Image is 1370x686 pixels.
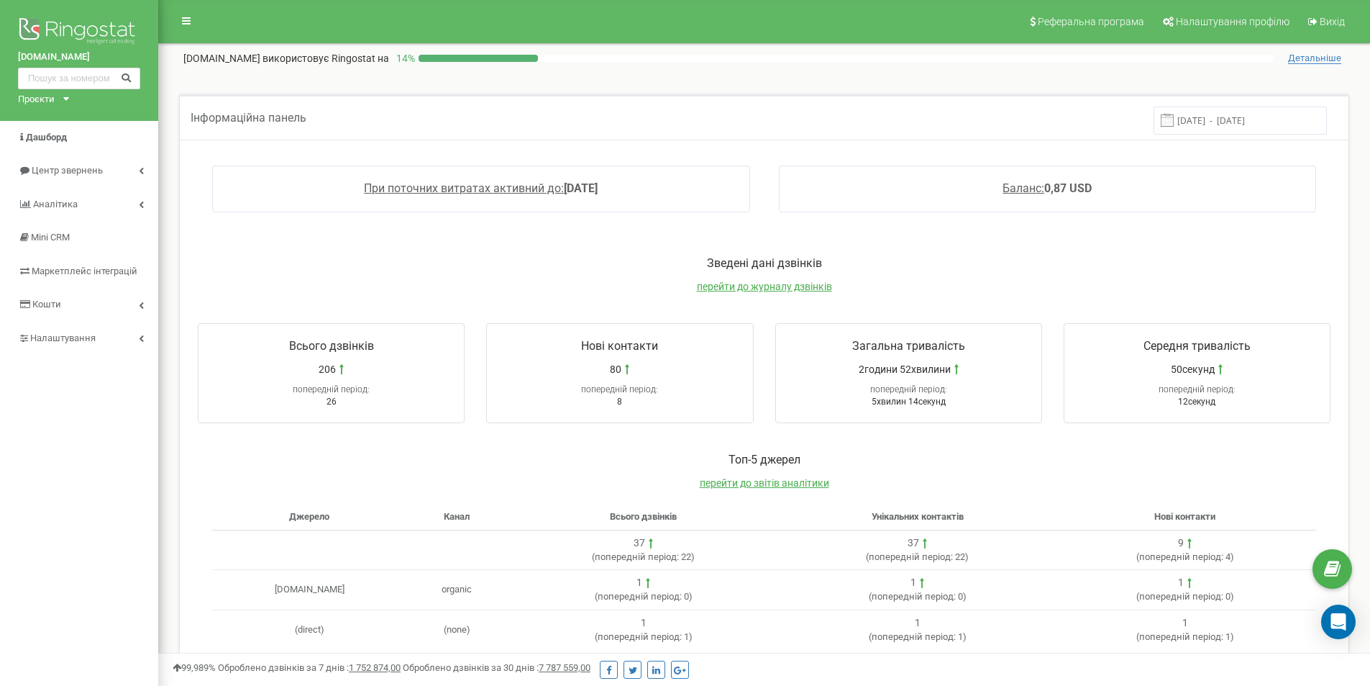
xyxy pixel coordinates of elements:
[1139,631,1223,642] span: попередній період:
[872,511,964,522] span: Унікальних контактів
[872,631,956,642] span: попередній період:
[319,362,336,376] span: 206
[444,511,470,522] span: Канал
[18,93,55,107] div: Проєкти
[1139,551,1223,562] span: попередній період:
[389,51,419,66] p: 14 %
[1178,397,1215,407] span: 12секунд
[326,397,337,407] span: 26
[729,453,800,466] span: Toп-5 джерел
[595,631,693,642] span: ( 1 )
[191,111,306,125] span: Інформаційна панель
[364,181,598,195] a: При поточних витратах активний до:[DATE]
[610,362,621,376] span: 80
[173,662,216,673] span: 99,989%
[26,132,67,143] span: Дашборд
[18,14,140,50] img: Ringostat logo
[598,631,682,642] span: попередній період:
[852,339,965,353] span: Загальна тривалість
[1154,511,1215,522] span: Нові контакти
[407,570,507,610] td: organic
[1320,16,1345,27] span: Вихід
[592,551,695,562] span: ( 22 )
[869,551,953,562] span: попередній період:
[617,397,622,407] span: 8
[1182,616,1188,631] div: 1
[1143,339,1251,353] span: Середня тривалість
[1003,181,1092,195] a: Баланс:0,87 USD
[293,384,370,394] span: попередній період:
[869,591,967,602] span: ( 0 )
[869,631,967,642] span: ( 1 )
[595,551,679,562] span: попередній період:
[349,662,401,673] u: 1 752 874,00
[581,384,658,394] span: попередній період:
[697,281,832,292] a: перейти до журналу дзвінків
[610,511,677,522] span: Всього дзвінків
[1136,551,1234,562] span: ( 4 )
[218,662,401,673] span: Оброблено дзвінків за 7 днів :
[1139,591,1223,602] span: попередній період:
[1136,591,1234,602] span: ( 0 )
[403,662,590,673] span: Оброблено дзвінків за 30 днів :
[872,397,946,407] span: 5хвилин 14секунд
[32,299,61,310] span: Кошти
[636,576,642,590] div: 1
[262,53,389,64] span: використовує Ringostat на
[1003,181,1044,195] span: Баланс:
[31,232,70,243] span: Mini CRM
[183,51,389,66] p: [DOMAIN_NAME]
[707,256,822,270] span: Зведені дані дзвінків
[581,339,658,353] span: Нові контакти
[32,165,103,176] span: Центр звернень
[1288,53,1341,64] span: Детальніше
[30,333,96,343] span: Налаштування
[595,591,693,602] span: ( 0 )
[910,576,916,590] div: 1
[18,50,140,64] a: [DOMAIN_NAME]
[212,610,407,649] td: (direct)
[598,591,682,602] span: попередній період:
[289,339,374,353] span: Всього дзвінків
[908,536,919,551] div: 37
[32,266,137,276] span: Маркетплейс інтеграцій
[1176,16,1289,27] span: Налаштування профілю
[1159,384,1236,394] span: попередній період:
[915,616,921,631] div: 1
[1038,16,1144,27] span: Реферальна програма
[872,591,956,602] span: попередній період:
[700,477,829,489] a: перейти до звітів аналітики
[33,199,78,209] span: Аналiтика
[212,570,407,610] td: [DOMAIN_NAME]
[1171,362,1215,376] span: 50секунд
[641,616,647,631] div: 1
[364,181,564,195] span: При поточних витратах активний до:
[289,511,329,522] span: Джерело
[634,536,645,551] div: 37
[1136,631,1234,642] span: ( 1 )
[1321,605,1356,639] div: Open Intercom Messenger
[407,610,507,649] td: (none)
[1178,576,1184,590] div: 1
[539,662,590,673] u: 7 787 559,00
[1178,536,1184,551] div: 9
[870,384,947,394] span: попередній період:
[859,362,951,376] span: 2години 52хвилини
[866,551,969,562] span: ( 22 )
[18,68,140,89] input: Пошук за номером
